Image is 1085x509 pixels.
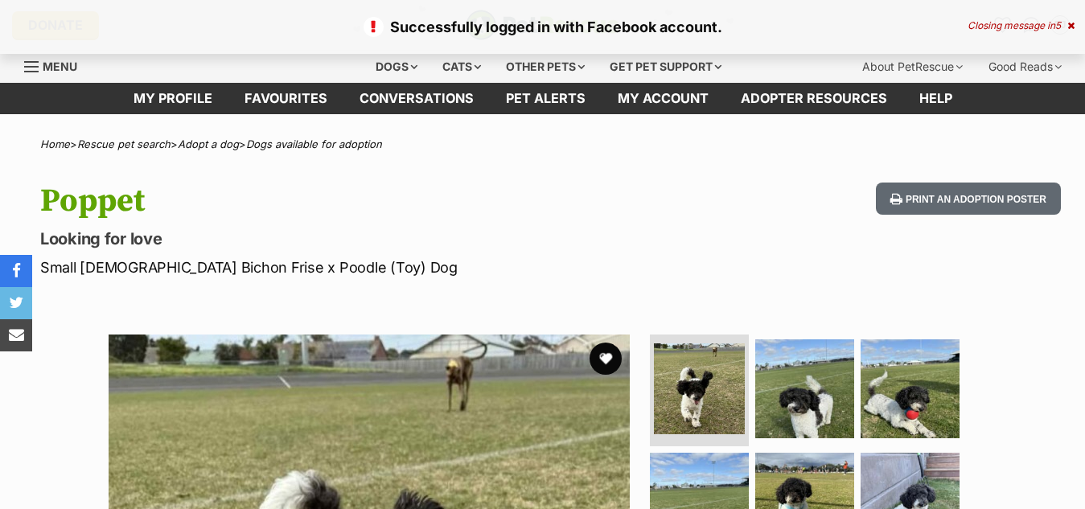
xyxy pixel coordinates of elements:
[654,343,745,434] img: Photo of Poppet
[1055,19,1061,31] span: 5
[77,138,171,150] a: Rescue pet search
[246,138,382,150] a: Dogs available for adoption
[40,228,662,250] p: Looking for love
[40,183,662,220] h1: Poppet
[755,339,854,438] img: Photo of Poppet
[598,51,733,83] div: Get pet support
[725,83,903,114] a: Adopter resources
[602,83,725,114] a: My account
[343,83,490,114] a: conversations
[364,51,429,83] div: Dogs
[117,83,228,114] a: My profile
[968,20,1075,31] div: Closing message in
[876,183,1061,216] button: Print an adoption poster
[178,138,239,150] a: Adopt a dog
[40,138,70,150] a: Home
[861,339,960,438] img: Photo of Poppet
[43,60,77,73] span: Menu
[490,83,602,114] a: Pet alerts
[40,257,662,278] p: Small [DEMOGRAPHIC_DATA] Bichon Frise x Poodle (Toy) Dog
[977,51,1073,83] div: Good Reads
[495,51,596,83] div: Other pets
[903,83,968,114] a: Help
[590,343,622,375] button: favourite
[24,51,88,80] a: Menu
[16,16,1069,38] p: Successfully logged in with Facebook account.
[431,51,492,83] div: Cats
[228,83,343,114] a: Favourites
[851,51,974,83] div: About PetRescue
